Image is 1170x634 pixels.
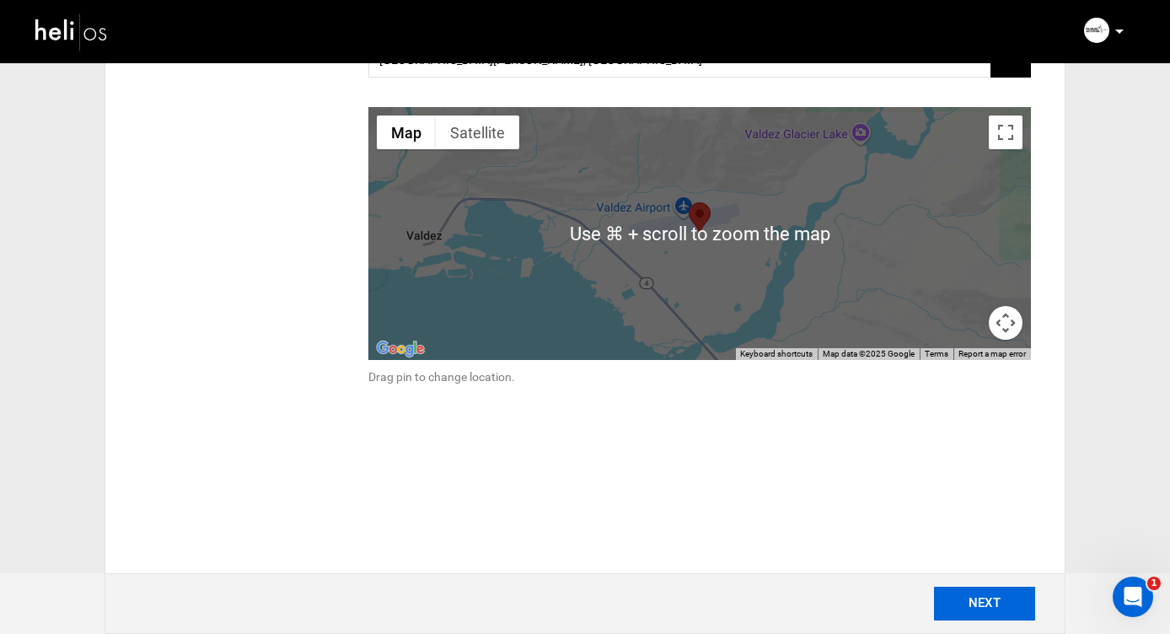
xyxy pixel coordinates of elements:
[740,348,813,360] button: Keyboard shortcuts
[823,349,915,358] span: Map data ©2025 Google
[989,306,1022,340] button: Map camera controls
[377,116,436,149] button: Show street map
[989,116,1022,149] button: Toggle fullscreen view
[34,9,110,54] img: heli-logo
[925,349,948,358] a: Terms (opens in new tab)
[1084,18,1109,43] img: 2fc09df56263535bfffc428f72fcd4c8.png
[934,587,1035,621] button: NEXT
[436,116,519,149] button: Show satellite imagery
[1147,577,1161,590] span: 1
[368,368,1031,385] div: Drag pin to change location.
[1113,577,1153,617] iframe: Intercom live chat
[958,349,1026,358] a: Report a map error
[373,338,428,360] a: Open this area in Google Maps (opens a new window)
[373,338,428,360] img: Google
